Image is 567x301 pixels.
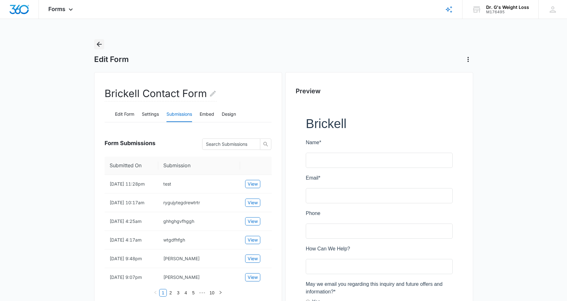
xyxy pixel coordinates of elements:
[245,255,260,263] button: View
[159,289,167,297] li: 1
[190,289,197,296] a: 5
[105,268,158,287] td: [DATE] 9:07pm
[142,107,159,122] button: Settings
[200,107,214,122] button: Embed
[260,142,271,147] span: search
[208,289,216,296] a: 10
[206,141,251,148] input: Search Submissions
[158,175,240,193] td: test
[248,199,258,206] span: View
[245,217,260,225] button: View
[217,289,224,297] li: Next Page
[105,193,158,212] td: [DATE] 10:17am
[245,236,260,244] button: View
[48,6,65,12] span: Forms
[4,240,20,246] span: Submit
[175,289,182,296] a: 3
[154,291,157,294] span: left
[463,54,473,64] button: Actions
[160,289,166,296] a: 1
[197,289,207,297] li: Next 5 Pages
[105,231,158,249] td: [DATE] 4:17am
[6,192,13,200] label: No
[245,273,260,281] button: View
[248,255,258,262] span: View
[174,289,182,297] li: 3
[105,212,158,231] td: [DATE] 4:25am
[167,289,174,296] a: 2
[105,157,158,175] th: Submitted On
[152,289,159,297] button: left
[245,180,260,188] button: View
[94,39,104,49] button: Back
[222,107,236,122] button: Design
[125,234,206,253] iframe: reCAPTCHA
[486,5,529,10] div: account name
[105,175,158,193] td: [DATE] 11:28pm
[105,139,155,147] span: Form Submissions
[245,199,260,207] button: View
[105,86,217,101] h2: Brickell Contact Form
[158,212,240,231] td: ghhghgvfhggh
[158,268,240,287] td: YEZARIN CORDOVA VASQUEZ
[182,289,189,296] a: 4
[158,157,240,175] th: Submission
[248,218,258,225] span: View
[260,138,271,150] button: search
[152,289,159,297] li: Previous Page
[217,289,224,297] button: right
[6,182,15,190] label: Yes
[182,289,190,297] li: 4
[110,162,148,169] span: Submitted On
[115,107,134,122] button: Edit Form
[219,291,222,294] span: right
[158,193,240,212] td: rygujytegdrewtrtr
[158,231,240,249] td: wtgdfhfgh
[197,289,207,297] span: •••
[207,289,217,297] li: 10
[248,236,258,243] span: View
[486,10,529,14] div: account id
[158,249,240,268] td: Victoria Lozoya
[94,55,129,64] h1: Edit Form
[209,86,217,101] button: Edit Form Name
[248,274,258,281] span: View
[296,86,463,96] h2: Preview
[166,107,192,122] button: Submissions
[248,181,258,187] span: View
[105,249,158,268] td: [DATE] 9:48pm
